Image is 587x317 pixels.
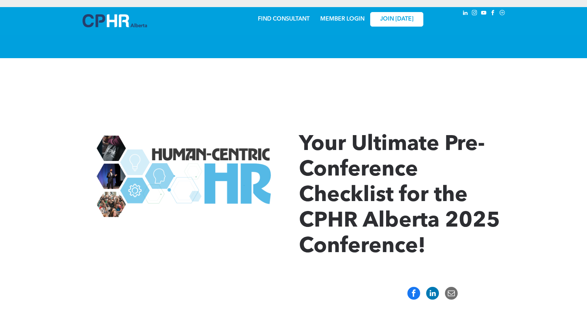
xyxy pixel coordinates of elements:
[380,16,413,23] span: JOIN [DATE]
[462,9,469,18] a: linkedin
[489,9,497,18] a: facebook
[299,134,500,257] span: Your Ultimate Pre-Conference Checklist for the CPHR Alberta 2025 Conference!
[480,9,488,18] a: youtube
[471,9,479,18] a: instagram
[370,12,423,27] a: JOIN [DATE]
[83,14,147,27] img: A blue and white logo for cp alberta
[320,16,365,22] a: MEMBER LOGIN
[498,9,506,18] a: Social network
[258,16,310,22] a: FIND CONSULTANT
